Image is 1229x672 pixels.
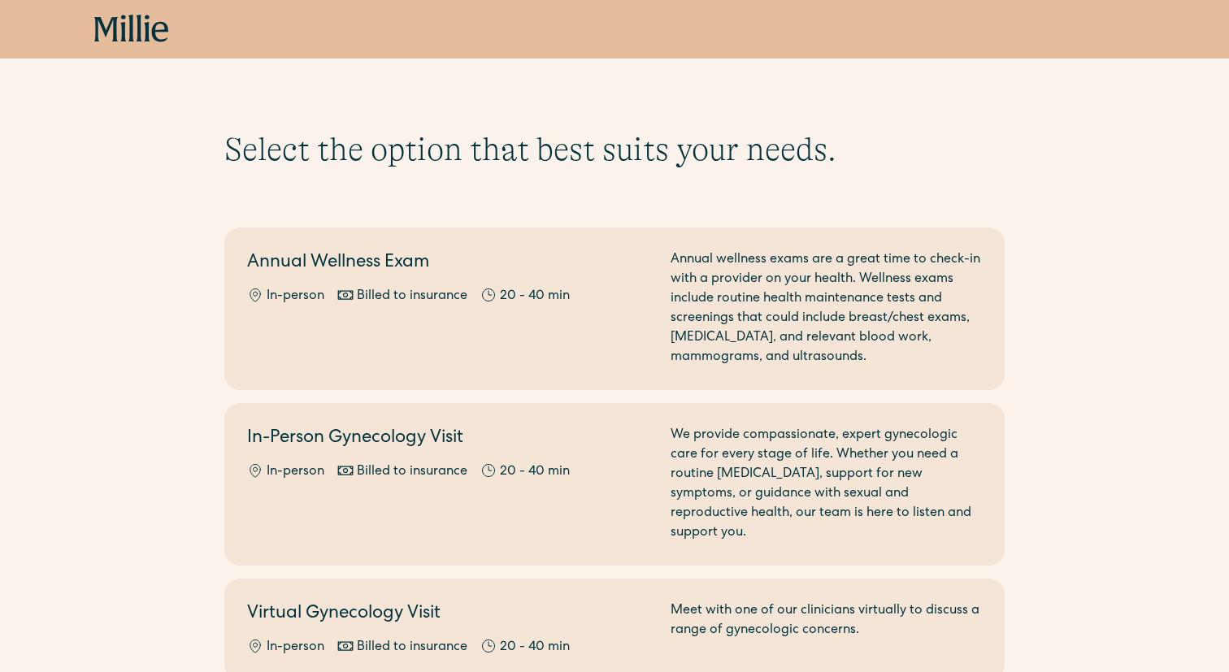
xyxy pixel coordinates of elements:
div: Billed to insurance [357,638,467,657]
div: In-person [267,462,324,482]
div: We provide compassionate, expert gynecologic care for every stage of life. Whether you need a rou... [671,426,982,543]
h2: Annual Wellness Exam [247,250,651,277]
a: Annual Wellness ExamIn-personBilled to insurance20 - 40 minAnnual wellness exams are a great time... [224,228,1005,390]
h2: Virtual Gynecology Visit [247,601,651,628]
h1: Select the option that best suits your needs. [224,130,1005,169]
div: Billed to insurance [357,287,467,306]
div: Billed to insurance [357,462,467,482]
div: 20 - 40 min [500,462,570,482]
a: In-Person Gynecology VisitIn-personBilled to insurance20 - 40 minWe provide compassionate, expert... [224,403,1005,566]
div: Annual wellness exams are a great time to check-in with a provider on your health. Wellness exams... [671,250,982,367]
h2: In-Person Gynecology Visit [247,426,651,453]
div: 20 - 40 min [500,638,570,657]
div: In-person [267,638,324,657]
div: In-person [267,287,324,306]
div: 20 - 40 min [500,287,570,306]
div: Meet with one of our clinicians virtually to discuss a range of gynecologic concerns. [671,601,982,657]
